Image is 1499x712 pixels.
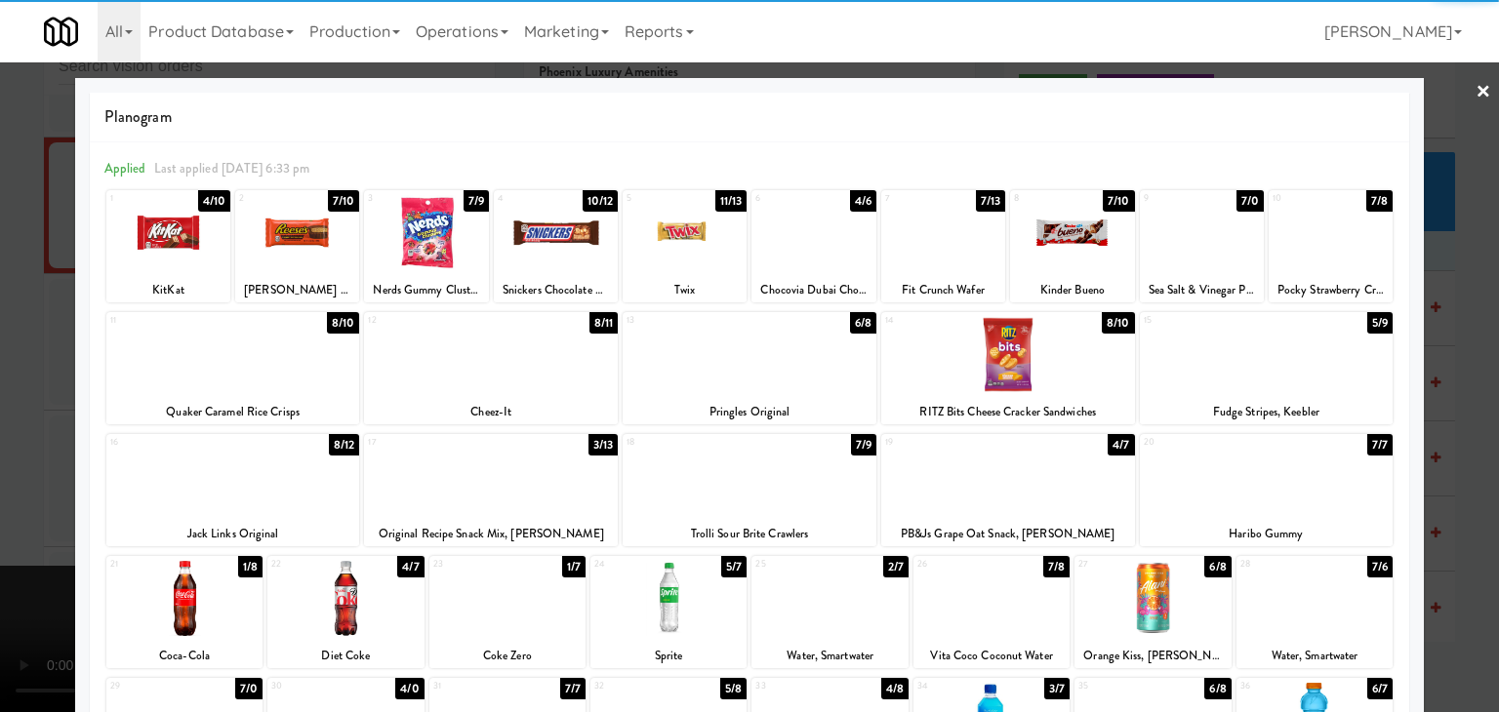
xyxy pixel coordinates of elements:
div: Snickers Chocolate Candy Bar [494,278,618,302]
div: Sprite [590,644,747,668]
div: Cheez-It [364,400,618,424]
div: Kinder Bueno [1013,278,1131,302]
div: [PERSON_NAME] Milk Chocolate Peanut Butter [235,278,359,302]
div: PB&Js Grape Oat Snack, [PERSON_NAME] [881,522,1135,546]
div: 1/7 [562,556,586,577]
div: 10/12 [583,190,619,212]
div: 8/11 [589,312,618,334]
div: 1/8 [238,556,263,577]
div: Sea Salt & Vinegar Pistachios, Wonderful [1140,278,1264,302]
div: Original Recipe Snack Mix, [PERSON_NAME] [367,522,615,546]
div: 34 [917,678,992,694]
div: [PERSON_NAME] Milk Chocolate Peanut Butter [238,278,356,302]
div: Water, Smartwater [751,644,908,668]
div: 128/11Cheez-It [364,312,618,424]
div: 5/8 [720,678,747,699]
div: Water, Smartwater [754,644,905,668]
div: 8/10 [1102,312,1134,334]
div: Pringles Original [626,400,873,424]
div: Pringles Original [623,400,876,424]
div: 15 [1144,312,1267,329]
div: 107/8Pocky Strawberry Cream Covered Biscuit Sticks [1269,190,1393,302]
div: 118/10Quaker Caramel Rice Crisps [106,312,360,424]
div: 10 [1273,190,1331,207]
div: 224/7Diet Coke [267,556,424,668]
div: 20 [1144,434,1267,451]
div: 245/7Sprite [590,556,747,668]
div: 2/7 [883,556,909,577]
div: 13 [627,312,749,329]
div: 30 [271,678,345,694]
img: Micromart [44,15,78,49]
div: 7/6 [1367,556,1393,577]
div: KitKat [109,278,227,302]
div: Haribo Gummy [1143,522,1391,546]
div: 155/9Fudge Stripes, Keebler [1140,312,1394,424]
div: 267/8Vita Coco Coconut Water [913,556,1070,668]
div: 4/10 [198,190,230,212]
div: Pocky Strawberry Cream Covered Biscuit Sticks [1272,278,1390,302]
div: 7/8 [1366,190,1393,212]
div: 2 [239,190,298,207]
span: Applied [104,159,146,178]
div: 4/0 [395,678,424,699]
div: 8/10 [327,312,359,334]
div: 7/13 [976,190,1005,212]
div: 4/6 [850,190,876,212]
div: 24 [594,556,668,573]
div: 287/6Water, Smartwater [1236,556,1393,668]
div: 36 [1240,678,1315,694]
div: Water, Smartwater [1239,644,1390,668]
div: 22 [271,556,345,573]
div: Original Recipe Snack Mix, [PERSON_NAME] [364,522,618,546]
div: KitKat [106,278,230,302]
div: Nerds Gummy Clusters [367,278,485,302]
div: Jack Links Original [109,522,357,546]
div: 7/10 [1103,190,1134,212]
div: 28 [1240,556,1315,573]
div: Quaker Caramel Rice Crisps [106,400,360,424]
div: 12 [368,312,491,329]
div: 7/0 [1236,190,1264,212]
div: 17 [368,434,491,451]
div: 3/13 [588,434,618,455]
div: Chocovia Dubai Chocolate [751,278,875,302]
div: Jack Links Original [106,522,360,546]
div: RITZ Bits Cheese Cracker Sandwiches [884,400,1132,424]
div: 64/6Chocovia Dubai Chocolate [751,190,875,302]
div: 87/10Kinder Bueno [1010,190,1134,302]
div: 97/0Sea Salt & Vinegar Pistachios, Wonderful [1140,190,1264,302]
div: 187/9Trolli Sour Brite Crawlers [623,434,876,546]
div: 6/8 [1204,556,1231,577]
div: 9 [1144,190,1202,207]
div: Coca-Cola [109,644,260,668]
div: Nerds Gummy Clusters [364,278,488,302]
div: Kinder Bueno [1010,278,1134,302]
div: 7/10 [328,190,359,212]
div: Fit Crunch Wafer [881,278,1005,302]
div: 6/7 [1367,678,1393,699]
div: 231/7Coke Zero [429,556,586,668]
div: 207/7Haribo Gummy [1140,434,1394,546]
div: Fit Crunch Wafer [884,278,1002,302]
div: 136/8Pringles Original [623,312,876,424]
div: 11/13 [715,190,748,212]
div: 35 [1078,678,1153,694]
div: RITZ Bits Cheese Cracker Sandwiches [881,400,1135,424]
div: 4/8 [881,678,909,699]
div: 18 [627,434,749,451]
div: 148/10RITZ Bits Cheese Cracker Sandwiches [881,312,1135,424]
div: Fudge Stripes, Keebler [1140,400,1394,424]
div: 7 [885,190,944,207]
div: 4/7 [1108,434,1134,455]
div: 77/13Fit Crunch Wafer [881,190,1005,302]
div: 5 [627,190,685,207]
div: Snickers Chocolate Candy Bar [497,278,615,302]
div: Coca-Cola [106,644,263,668]
div: 194/7PB&Js Grape Oat Snack, [PERSON_NAME] [881,434,1135,546]
div: 29 [110,678,184,694]
div: 19 [885,434,1008,451]
div: 37/9Nerds Gummy Clusters [364,190,488,302]
div: 511/13Twix [623,190,747,302]
div: 31 [433,678,507,694]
